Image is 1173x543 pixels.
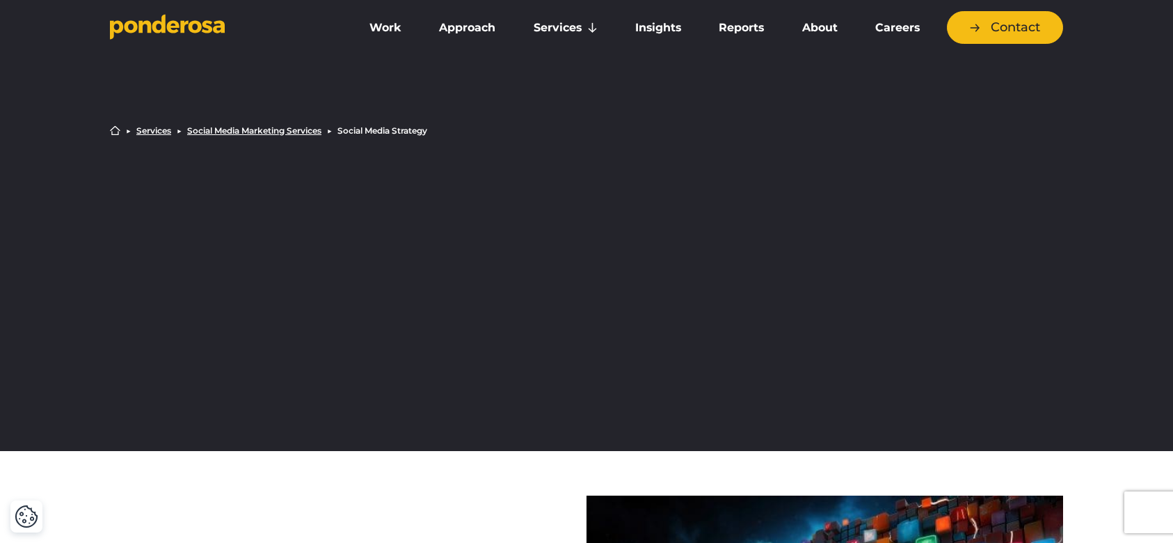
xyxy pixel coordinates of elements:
[947,11,1063,44] a: Contact
[15,505,38,528] button: Cookie Settings
[110,125,120,136] a: Home
[177,127,182,135] li: ▶︎
[110,14,333,42] a: Go to homepage
[15,505,38,528] img: Revisit consent button
[337,127,427,135] li: Social Media Strategy
[327,127,332,135] li: ▶︎
[353,13,417,42] a: Work
[518,13,614,42] a: Services
[859,13,936,42] a: Careers
[423,13,511,42] a: Approach
[785,13,853,42] a: About
[703,13,780,42] a: Reports
[136,127,171,135] a: Services
[619,13,697,42] a: Insights
[126,127,131,135] li: ▶︎
[187,127,321,135] a: Social Media Marketing Services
